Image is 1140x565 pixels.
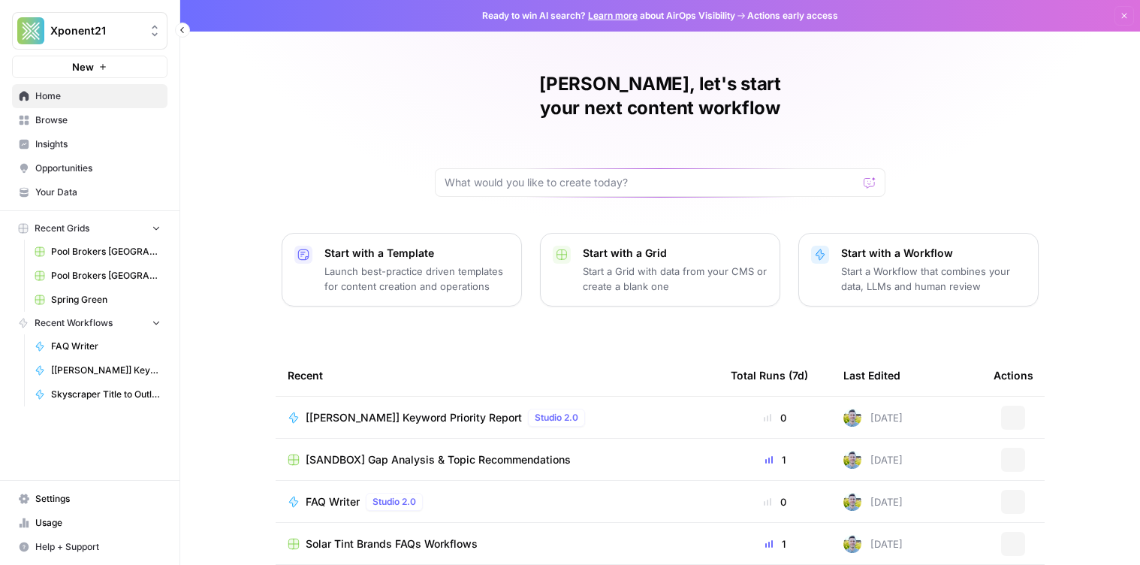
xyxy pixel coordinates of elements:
a: Pool Brokers [GEOGRAPHIC_DATA] [28,264,167,288]
a: Browse [12,108,167,132]
span: FAQ Writer [51,340,161,353]
a: Skyscraper Title to Outline [28,382,167,406]
span: Browse [35,113,161,127]
a: Solar Tint Brands FAQs Workflows [288,536,707,551]
p: Launch best-practice driven templates for content creation and operations [324,264,509,294]
a: Your Data [12,180,167,204]
a: [[PERSON_NAME]] Keyword Priority Report [28,358,167,382]
div: Last Edited [843,355,900,396]
span: Pool Brokers [GEOGRAPHIC_DATA] [51,245,161,258]
a: Opportunities [12,156,167,180]
button: Start with a TemplateLaunch best-practice driven templates for content creation and operations [282,233,522,307]
span: Recent Workflows [35,316,113,330]
a: FAQ WriterStudio 2.0 [288,493,707,511]
img: 7o9iy2kmmc4gt2vlcbjqaas6vz7k [843,451,861,469]
span: Settings [35,492,161,506]
span: Studio 2.0 [372,495,416,509]
div: [DATE] [843,451,903,469]
span: Studio 2.0 [535,411,578,425]
span: Recent Grids [35,222,89,235]
div: 0 [731,410,819,425]
span: FAQ Writer [306,494,360,509]
a: Learn more [588,10,638,21]
span: Actions early access [747,9,838,23]
p: Start a Grid with data from your CMS or create a blank one [583,264,768,294]
button: Start with a WorkflowStart a Workflow that combines your data, LLMs and human review [798,233,1039,307]
a: Spring Green [28,288,167,312]
button: Help + Support [12,535,167,559]
h1: [PERSON_NAME], let's start your next content workflow [435,72,885,120]
span: Skyscraper Title to Outline [51,388,161,401]
a: FAQ Writer [28,334,167,358]
span: Usage [35,516,161,530]
button: Recent Grids [12,217,167,240]
a: Home [12,84,167,108]
a: Usage [12,511,167,535]
span: [[PERSON_NAME]] Keyword Priority Report [306,410,522,425]
span: Ready to win AI search? about AirOps Visibility [482,9,735,23]
span: [[PERSON_NAME]] Keyword Priority Report [51,364,161,377]
span: Home [35,89,161,103]
button: Workspace: Xponent21 [12,12,167,50]
span: Pool Brokers [GEOGRAPHIC_DATA] [51,269,161,282]
div: [DATE] [843,409,903,427]
a: [SANDBOX] Gap Analysis & Topic Recommendations [288,452,707,467]
button: New [12,56,167,78]
div: [DATE] [843,493,903,511]
a: Settings [12,487,167,511]
span: Your Data [35,186,161,199]
div: 0 [731,494,819,509]
span: Xponent21 [50,23,141,38]
span: Solar Tint Brands FAQs Workflows [306,536,478,551]
img: 7o9iy2kmmc4gt2vlcbjqaas6vz7k [843,409,861,427]
div: [DATE] [843,535,903,553]
div: 1 [731,536,819,551]
p: Start with a Grid [583,246,768,261]
img: Xponent21 Logo [17,17,44,44]
button: Recent Workflows [12,312,167,334]
input: What would you like to create today? [445,175,858,190]
span: [SANDBOX] Gap Analysis & Topic Recommendations [306,452,571,467]
button: Start with a GridStart a Grid with data from your CMS or create a blank one [540,233,780,307]
div: Recent [288,355,707,396]
a: [[PERSON_NAME]] Keyword Priority ReportStudio 2.0 [288,409,707,427]
span: Opportunities [35,162,161,175]
span: Insights [35,137,161,151]
img: 7o9iy2kmmc4gt2vlcbjqaas6vz7k [843,493,861,511]
span: New [72,59,94,74]
p: Start with a Workflow [841,246,1026,261]
span: Help + Support [35,540,161,554]
p: Start a Workflow that combines your data, LLMs and human review [841,264,1026,294]
span: Spring Green [51,293,161,307]
p: Start with a Template [324,246,509,261]
div: Total Runs (7d) [731,355,808,396]
img: 7o9iy2kmmc4gt2vlcbjqaas6vz7k [843,535,861,553]
div: 1 [731,452,819,467]
div: Actions [994,355,1033,396]
a: Pool Brokers [GEOGRAPHIC_DATA] [28,240,167,264]
a: Insights [12,132,167,156]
